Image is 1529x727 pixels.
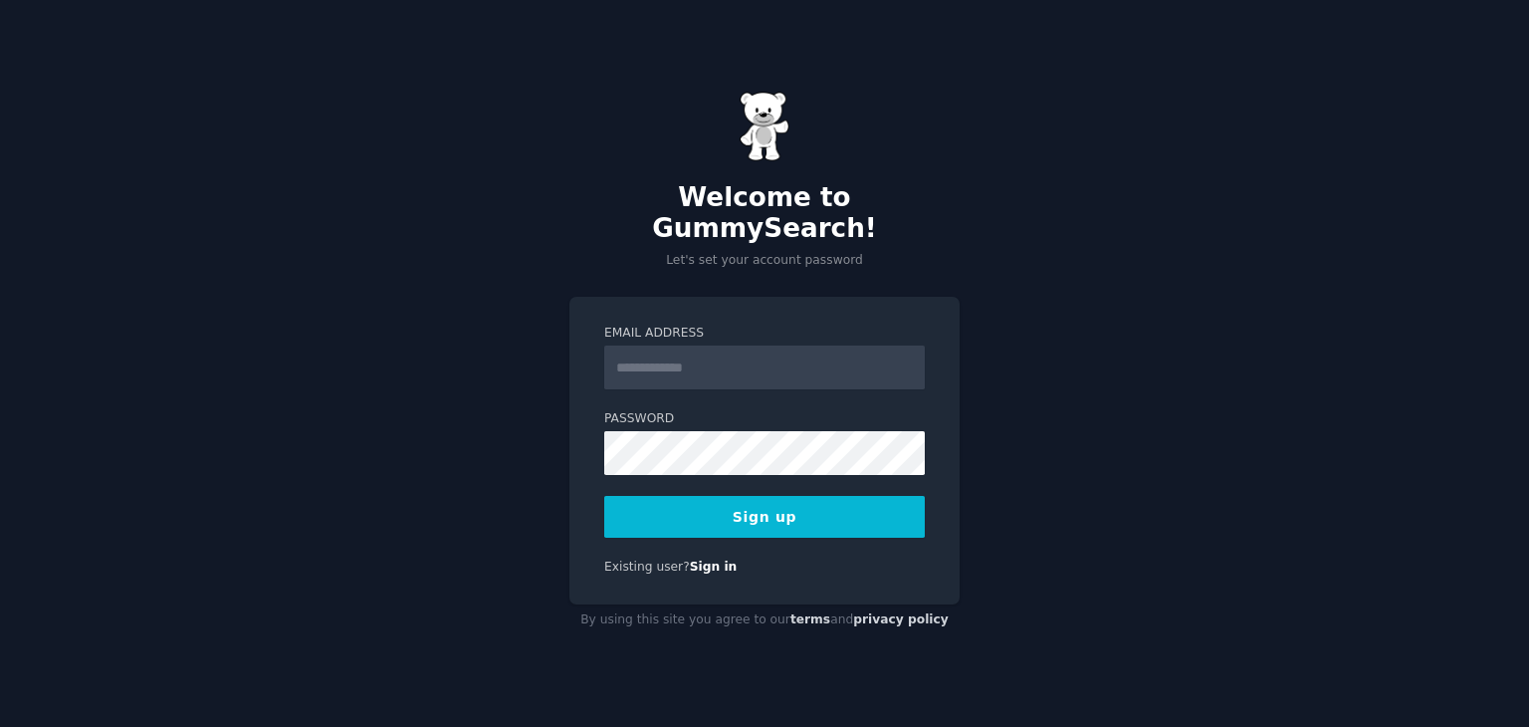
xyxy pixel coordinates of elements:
button: Sign up [604,496,925,538]
p: Let's set your account password [569,252,960,270]
h2: Welcome to GummySearch! [569,182,960,245]
div: By using this site you agree to our and [569,605,960,636]
label: Email Address [604,325,925,343]
img: Gummy Bear [740,92,789,161]
a: privacy policy [853,612,949,626]
span: Existing user? [604,560,690,574]
a: Sign in [690,560,738,574]
a: terms [790,612,830,626]
label: Password [604,410,925,428]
